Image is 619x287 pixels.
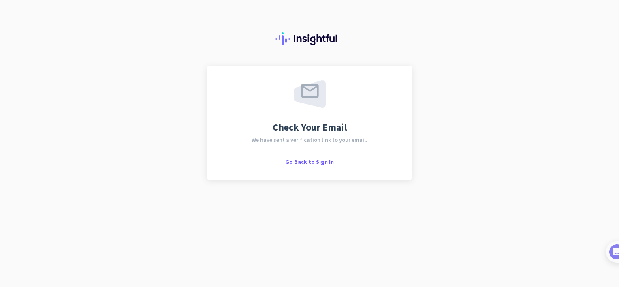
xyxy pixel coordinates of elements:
[275,32,344,45] img: Insightful
[252,137,367,143] span: We have sent a verification link to your email.
[285,158,334,165] span: Go Back to Sign In
[294,80,326,108] img: email-sent
[273,122,347,132] span: Check Your Email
